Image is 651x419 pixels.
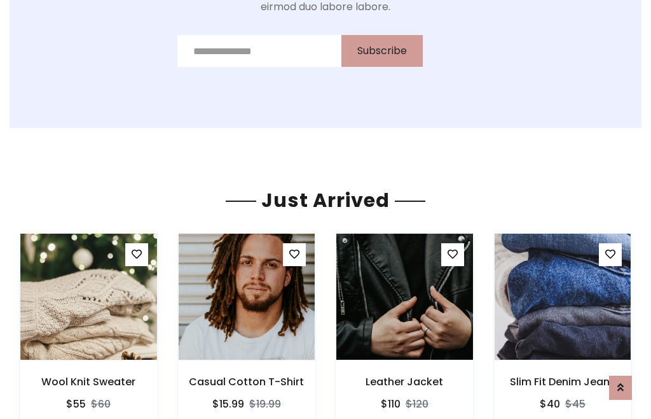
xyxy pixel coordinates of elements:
[341,35,423,67] button: Subscribe
[66,398,86,410] h6: $55
[565,397,586,411] del: $45
[178,376,316,388] h6: Casual Cotton T-Shirt
[249,397,281,411] del: $19.99
[212,398,244,410] h6: $15.99
[336,376,474,388] h6: Leather Jacket
[256,187,395,214] span: Just Arrived
[91,397,111,411] del: $60
[540,398,560,410] h6: $40
[381,398,401,410] h6: $110
[20,376,158,388] h6: Wool Knit Sweater
[406,397,428,411] del: $120
[494,376,632,388] h6: Slim Fit Denim Jeans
